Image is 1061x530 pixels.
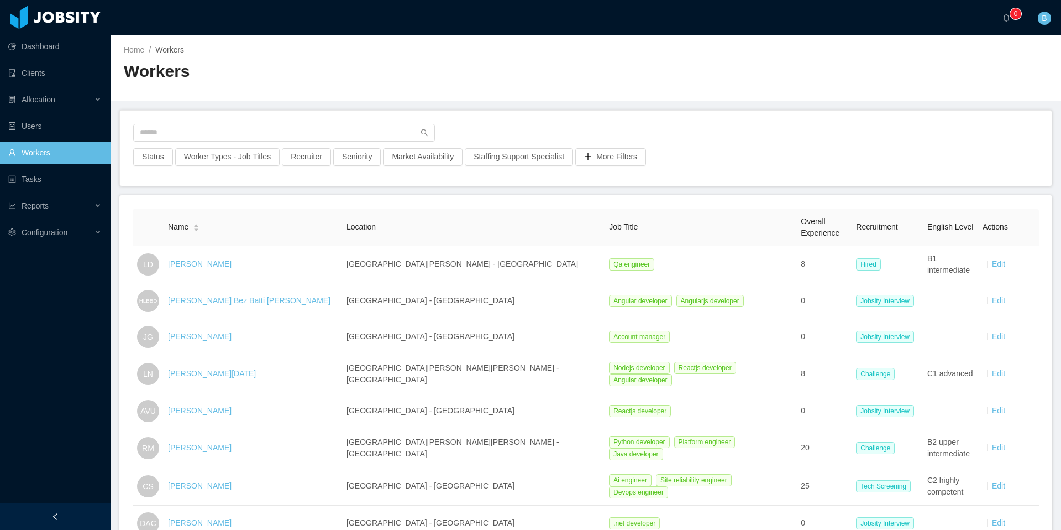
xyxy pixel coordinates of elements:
i: icon: solution [8,96,16,103]
span: Angular developer [609,295,671,307]
a: Jobsity Interview [856,518,918,527]
span: Workers [155,45,184,54]
td: C2 highly competent [923,467,978,506]
span: Nodejs developer [609,362,669,374]
td: [GEOGRAPHIC_DATA] - [GEOGRAPHIC_DATA] [342,283,605,319]
a: Jobsity Interview [856,406,918,415]
span: Allocation [22,95,55,104]
button: Status [133,148,173,166]
a: Home [124,45,144,54]
span: LD [143,253,153,276]
span: Jobsity Interview [856,517,914,529]
i: icon: caret-down [193,227,199,230]
td: [GEOGRAPHIC_DATA][PERSON_NAME] - [GEOGRAPHIC_DATA] [342,246,605,283]
a: [PERSON_NAME][DATE] [168,369,256,378]
button: Worker Types - Job Titles [175,148,280,166]
button: icon: plusMore Filters [575,148,646,166]
button: Staffing Support Specialist [465,148,573,166]
span: Angular developer [609,374,671,386]
span: Qa engineer [609,258,654,271]
span: HLBBD [139,293,157,309]
span: B [1042,12,1047,25]
span: Reports [22,201,49,210]
a: [PERSON_NAME] [168,259,232,268]
span: Jobsity Interview [856,331,914,343]
a: icon: userWorkers [8,142,102,164]
td: [GEOGRAPHIC_DATA][PERSON_NAME][PERSON_NAME] - [GEOGRAPHIC_DATA] [342,429,605,467]
a: icon: auditClients [8,62,102,84]
a: Edit [992,443,1005,452]
td: 0 [796,319,852,355]
button: Seniority [333,148,381,166]
span: Hired [856,258,881,271]
sup: 0 [1010,8,1021,19]
i: icon: bell [1002,14,1010,22]
button: Market Availability [383,148,463,166]
span: Configuration [22,228,67,237]
span: Angularjs developer [676,295,744,307]
span: .net developer [609,517,660,529]
span: Python developer [609,436,669,448]
span: Challenge [856,368,895,380]
a: Edit [992,296,1005,305]
span: Reactjs developer [674,362,736,374]
span: Platform engineer [674,436,736,448]
span: JG [143,326,153,348]
td: 8 [796,246,852,283]
a: Challenge [856,443,899,452]
span: AVU [140,400,156,422]
span: LN [143,363,153,385]
span: CS [143,475,153,497]
a: [PERSON_NAME] [168,481,232,490]
td: C1 advanced [923,355,978,393]
td: [GEOGRAPHIC_DATA][PERSON_NAME][PERSON_NAME] - [GEOGRAPHIC_DATA] [342,355,605,393]
a: Edit [992,518,1005,527]
span: Reactjs developer [609,405,671,417]
td: B1 intermediate [923,246,978,283]
span: Java developer [609,448,663,460]
a: icon: pie-chartDashboard [8,35,102,58]
td: [GEOGRAPHIC_DATA] - [GEOGRAPHIC_DATA] [342,467,605,506]
span: Site reliability engineer [656,474,732,486]
a: Tech Screening [856,481,915,490]
span: Account manager [609,331,670,343]
a: [PERSON_NAME] Bez Batti [PERSON_NAME] [168,296,330,305]
span: Ai engineer [609,474,652,486]
a: Edit [992,369,1005,378]
span: Name [168,221,188,233]
td: [GEOGRAPHIC_DATA] - [GEOGRAPHIC_DATA] [342,319,605,355]
i: icon: search [421,129,428,137]
span: Jobsity Interview [856,295,914,307]
span: Job Title [609,222,638,231]
i: icon: line-chart [8,202,16,210]
i: icon: caret-up [193,223,199,226]
a: Challenge [856,369,899,378]
a: [PERSON_NAME] [168,443,232,452]
a: Jobsity Interview [856,332,918,341]
td: [GEOGRAPHIC_DATA] - [GEOGRAPHIC_DATA] [342,393,605,429]
span: Tech Screening [856,480,911,492]
span: Overall Experience [801,217,839,237]
span: Actions [983,222,1008,231]
span: RM [142,437,154,459]
a: [PERSON_NAME] [168,332,232,341]
h2: Workers [124,60,586,83]
td: 0 [796,283,852,319]
span: Devops engineer [609,486,668,498]
a: Edit [992,481,1005,490]
a: Jobsity Interview [856,296,918,305]
span: Recruitment [856,222,897,231]
a: icon: profileTasks [8,168,102,190]
td: 20 [796,429,852,467]
span: Jobsity Interview [856,405,914,417]
span: Location [346,222,376,231]
td: B2 upper intermediate [923,429,978,467]
td: 8 [796,355,852,393]
td: 0 [796,393,852,429]
a: Edit [992,259,1005,268]
a: [PERSON_NAME] [168,406,232,415]
div: Sort [193,222,199,230]
span: / [149,45,151,54]
td: 25 [796,467,852,506]
span: English Level [927,222,973,231]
